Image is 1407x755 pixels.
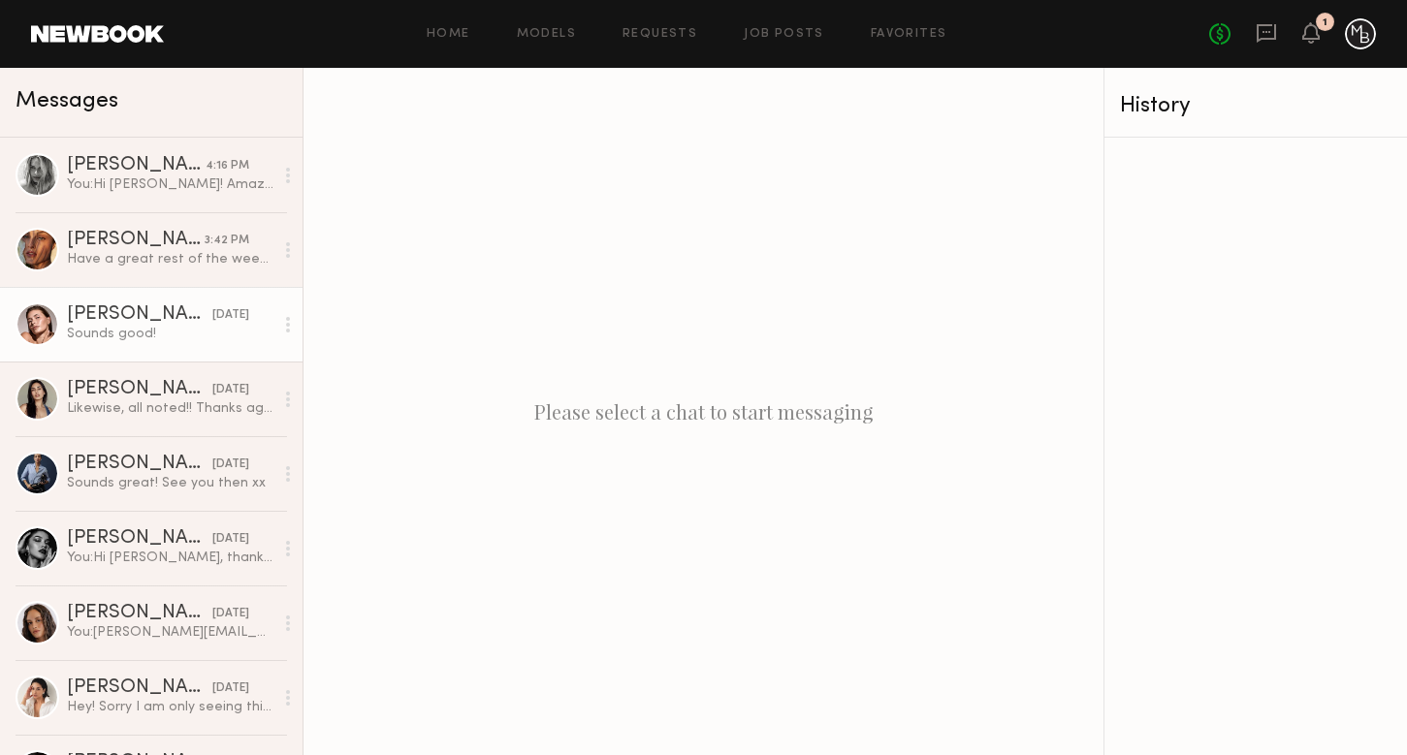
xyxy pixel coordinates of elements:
[623,28,697,41] a: Requests
[67,305,212,325] div: [PERSON_NAME]
[212,381,249,399] div: [DATE]
[67,474,273,492] div: Sounds great! See you then xx
[67,623,273,642] div: You: [PERSON_NAME][EMAIL_ADDRESS][DOMAIN_NAME] is great
[67,678,212,698] div: [PERSON_NAME]
[67,231,205,250] div: [PERSON_NAME]
[67,698,273,716] div: Hey! Sorry I am only seeing this now. I am definitely interested. Is the shoot a few days?
[16,90,118,112] span: Messages
[67,549,273,567] div: You: Hi [PERSON_NAME], thank you for informing us. Our casting closed for this [DATE]. But I am m...
[206,157,249,175] div: 4:16 PM
[517,28,576,41] a: Models
[1323,17,1327,28] div: 1
[871,28,947,41] a: Favorites
[212,530,249,549] div: [DATE]
[427,28,470,41] a: Home
[67,156,206,175] div: [PERSON_NAME]
[304,68,1103,755] div: Please select a chat to start messaging
[67,380,212,399] div: [PERSON_NAME]
[1120,95,1391,117] div: History
[212,605,249,623] div: [DATE]
[67,455,212,474] div: [PERSON_NAME]
[212,679,249,698] div: [DATE]
[744,28,824,41] a: Job Posts
[67,175,273,194] div: You: Hi [PERSON_NAME]! Amazing. Thank you so much. We will see you [DATE]!
[67,529,212,549] div: [PERSON_NAME]
[67,604,212,623] div: [PERSON_NAME]
[212,456,249,474] div: [DATE]
[67,325,273,343] div: Sounds good!
[205,232,249,250] div: 3:42 PM
[212,306,249,325] div: [DATE]
[67,250,273,268] div: Have a great rest of the week :). Talk soon!
[67,399,273,418] div: Likewise, all noted!! Thanks again for having me 🫶🏽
